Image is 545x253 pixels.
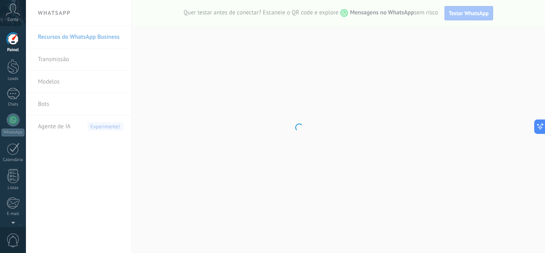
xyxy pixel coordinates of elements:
[2,102,25,107] div: Chats
[2,48,25,53] div: Painel
[2,76,25,82] div: Leads
[2,211,25,217] div: E-mail
[2,157,25,163] div: Calendário
[8,17,18,22] span: Conta
[2,185,25,191] div: Listas
[2,129,24,136] div: WhatsApp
